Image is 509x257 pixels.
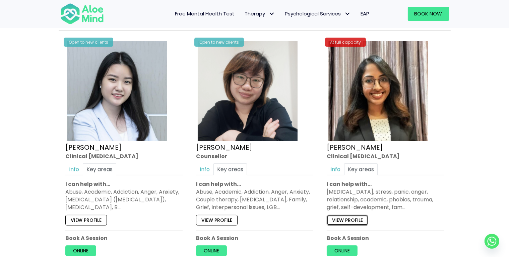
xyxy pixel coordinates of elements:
[170,7,240,21] a: Free Mental Health Test
[64,38,113,47] div: Open to new clients
[245,10,275,17] span: Therapy
[213,163,247,175] a: Key areas
[65,180,183,188] p: I can help with…
[194,38,244,47] div: Open to new clients
[196,245,227,256] a: Online
[327,234,444,242] p: Book A Session
[65,188,183,211] div: Abuse, Academic, Addiction, Anger, Anxiety, [MEDICAL_DATA] ([MEDICAL_DATA]), [MEDICAL_DATA], B…
[343,9,353,19] span: Psychological Services: submenu
[196,152,313,160] div: Counsellor
[285,10,351,17] span: Psychological Services
[344,163,378,175] a: Key areas
[328,41,428,141] img: croped-Anita_Profile-photo-300×300
[415,10,442,17] span: Book Now
[67,41,167,141] img: Yen Li Clinical Psychologist
[327,163,344,175] a: Info
[65,152,183,160] div: Clinical [MEDICAL_DATA]
[113,7,375,21] nav: Menu
[327,245,358,256] a: Online
[65,234,183,242] p: Book A Session
[196,214,238,225] a: View profile
[196,188,313,211] div: Abuse, Academic, Addiction, Anger, Anxiety, Couple therapy, [MEDICAL_DATA], Family, Grief, Interp...
[361,10,370,17] span: EAP
[196,142,252,152] a: [PERSON_NAME]
[198,41,298,141] img: Yvonne crop Aloe Mind
[327,180,444,188] p: I can help with…
[196,163,213,175] a: Info
[65,142,122,152] a: [PERSON_NAME]
[175,10,235,17] span: Free Mental Health Test
[267,9,277,19] span: Therapy: submenu
[327,214,368,225] a: View profile
[356,7,375,21] a: EAP
[327,188,444,211] div: [MEDICAL_DATA], stress, panic, anger, relationship, academic, phobias, trauma, grief, self-develo...
[408,7,449,21] a: Book Now
[280,7,356,21] a: Psychological ServicesPsychological Services: submenu
[83,163,116,175] a: Key areas
[65,163,83,175] a: Info
[485,234,499,249] a: Whatsapp
[327,152,444,160] div: Clinical [MEDICAL_DATA]
[196,180,313,188] p: I can help with…
[65,245,96,256] a: Online
[65,214,107,225] a: View profile
[196,234,313,242] p: Book A Session
[325,38,366,47] div: At full capacity
[60,3,104,25] img: Aloe mind Logo
[327,142,383,152] a: [PERSON_NAME]
[240,7,280,21] a: TherapyTherapy: submenu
